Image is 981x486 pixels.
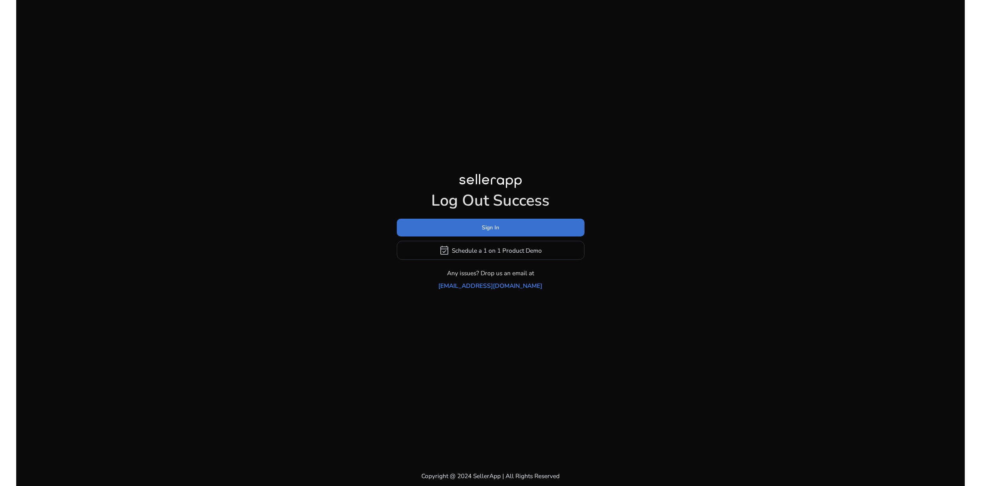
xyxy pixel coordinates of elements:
span: event_available [439,245,449,255]
p: Any issues? Drop us an email at [447,269,534,278]
span: Sign In [482,223,499,232]
a: [EMAIL_ADDRESS][DOMAIN_NAME] [439,281,543,290]
button: Sign In [397,219,585,236]
h1: Log Out Success [397,191,585,210]
button: event_availableSchedule a 1 on 1 Product Demo [397,241,585,260]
